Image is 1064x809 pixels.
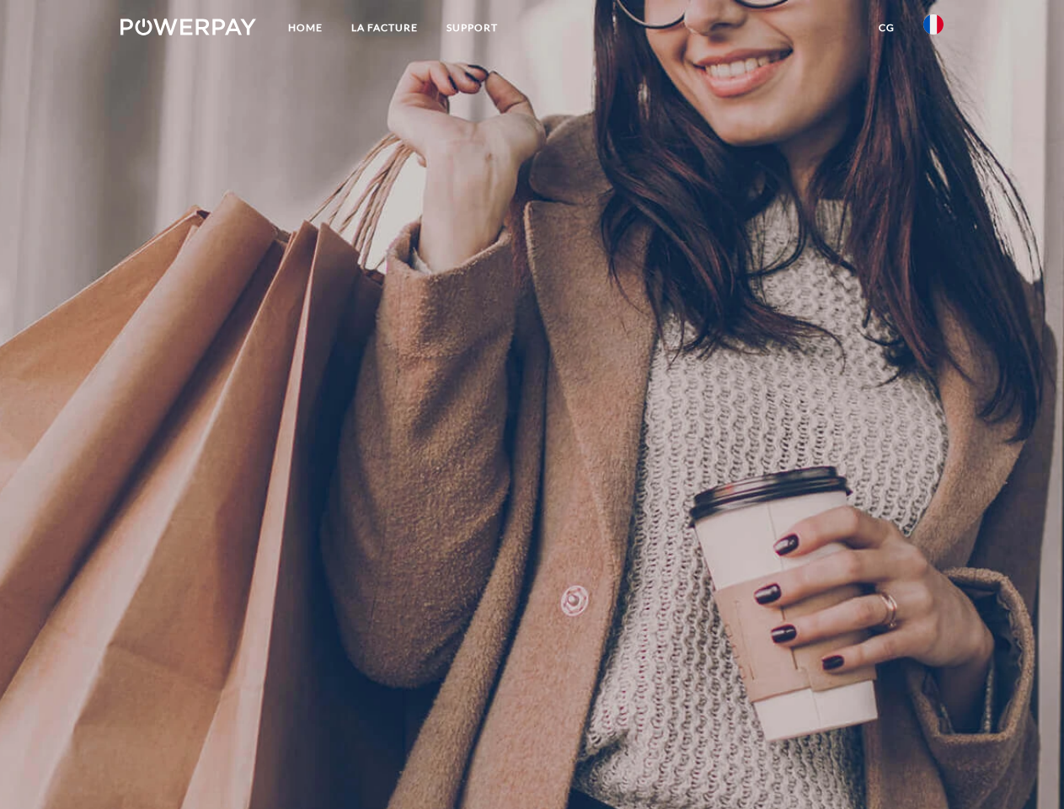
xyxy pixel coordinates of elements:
[864,13,909,43] a: CG
[432,13,512,43] a: Support
[120,19,256,35] img: logo-powerpay-white.svg
[274,13,337,43] a: Home
[337,13,432,43] a: LA FACTURE
[923,14,944,35] img: fr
